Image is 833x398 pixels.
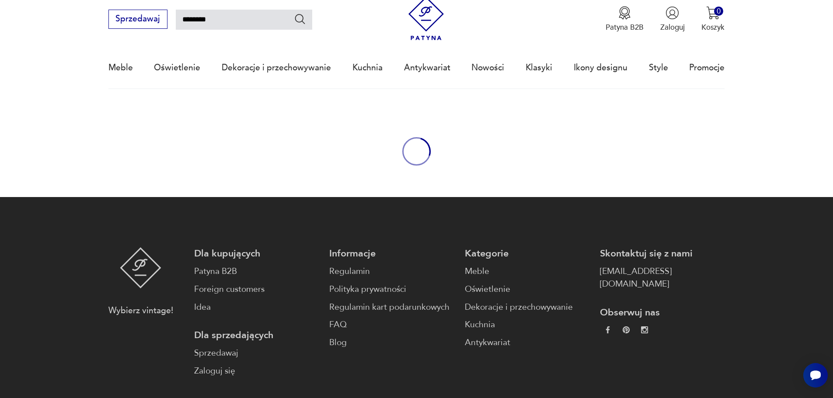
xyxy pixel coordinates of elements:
a: Kuchnia [465,318,589,331]
a: Nowości [471,48,504,88]
p: Koszyk [701,22,725,32]
a: FAQ [329,318,454,331]
p: Wybierz vintage! [108,305,173,317]
button: Patyna B2B [606,6,644,32]
a: Dekoracje i przechowywanie [222,48,331,88]
a: Regulamin [329,265,454,278]
p: Zaloguj [660,22,685,32]
a: Polityka prywatności [329,283,454,296]
a: Idea [194,301,319,314]
a: Style [649,48,668,88]
img: Ikona medalu [618,6,631,20]
a: Regulamin kart podarunkowych [329,301,454,314]
div: 0 [714,7,723,16]
a: Patyna B2B [194,265,319,278]
a: Meble [108,48,133,88]
button: Zaloguj [660,6,685,32]
a: Sprzedawaj [108,16,167,23]
a: Foreign customers [194,283,319,296]
a: Promocje [689,48,725,88]
a: Dekoracje i przechowywanie [465,301,589,314]
a: Sprzedawaj [194,347,319,360]
a: Antykwariat [465,336,589,349]
p: Obserwuj nas [600,306,725,319]
p: Dla sprzedających [194,329,319,342]
p: Patyna B2B [606,22,644,32]
a: Klasyki [526,48,552,88]
img: 37d27d81a828e637adc9f9cb2e3d3a8a.webp [623,326,630,333]
p: Kategorie [465,247,589,260]
iframe: Smartsupp widget button [803,363,828,388]
img: c2fd9cf7f39615d9d6839a72ae8e59e5.webp [641,326,648,333]
img: da9060093f698e4c3cedc1453eec5031.webp [604,326,611,333]
img: Ikonka użytkownika [666,6,679,20]
a: [EMAIL_ADDRESS][DOMAIN_NAME] [600,265,725,291]
button: 0Koszyk [701,6,725,32]
p: Informacje [329,247,454,260]
a: Blog [329,336,454,349]
a: Antykwariat [404,48,450,88]
a: Meble [465,265,589,278]
a: Oświetlenie [154,48,200,88]
a: Ikony designu [574,48,627,88]
img: Ikona koszyka [706,6,720,20]
button: Sprzedawaj [108,10,167,29]
a: Oświetlenie [465,283,589,296]
a: Zaloguj się [194,365,319,377]
img: Patyna - sklep z meblami i dekoracjami vintage [120,247,161,288]
a: Kuchnia [352,48,383,88]
a: Ikona medaluPatyna B2B [606,6,644,32]
button: Szukaj [294,13,307,25]
p: Skontaktuj się z nami [600,247,725,260]
p: Dla kupujących [194,247,319,260]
